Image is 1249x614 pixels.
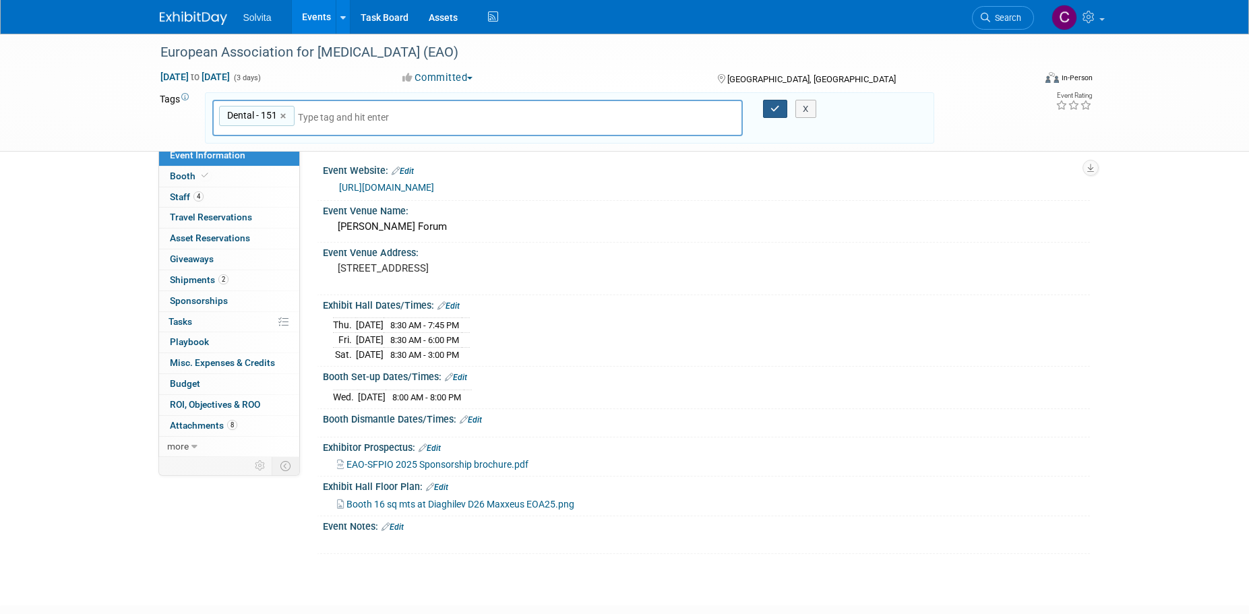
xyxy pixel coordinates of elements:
[160,92,193,144] td: Tags
[159,374,299,394] a: Budget
[159,270,299,290] a: Shipments2
[159,416,299,436] a: Attachments8
[445,373,467,382] a: Edit
[159,332,299,352] a: Playbook
[333,333,356,348] td: Fri.
[356,333,384,348] td: [DATE]
[390,335,459,345] span: 8:30 AM - 6:00 PM
[346,499,574,510] span: Booth 16 sq mts at Diaghilev D26 Maxxeus EOA25.png
[390,350,459,360] span: 8:30 AM - 3:00 PM
[338,262,628,274] pre: [STREET_ADDRESS]
[170,171,211,181] span: Booth
[169,316,192,327] span: Tasks
[390,320,459,330] span: 8:30 AM - 7:45 PM
[159,249,299,270] a: Giveaways
[298,111,487,124] input: Type tag and hit enter
[1045,72,1059,83] img: Format-Inperson.png
[243,12,272,23] span: Solvita
[382,522,404,532] a: Edit
[398,71,478,85] button: Committed
[227,420,237,430] span: 8
[323,367,1090,384] div: Booth Set-up Dates/Times:
[156,40,1014,65] div: European Association for [MEDICAL_DATA] (EAO)
[170,420,237,431] span: Attachments
[337,499,574,510] a: Booth 16 sq mts at Diaghilev D26 Maxxeus EOA25.png
[437,301,460,311] a: Edit
[159,437,299,457] a: more
[159,395,299,415] a: ROI, Objectives & ROO
[233,73,261,82] span: (3 days)
[1061,73,1093,83] div: In-Person
[323,437,1090,455] div: Exhibitor Prospectus:
[795,100,816,119] button: X
[224,109,277,122] span: Dental - 151
[972,6,1034,30] a: Search
[272,457,299,474] td: Toggle Event Tabs
[159,146,299,166] a: Event Information
[460,415,482,425] a: Edit
[170,295,228,306] span: Sponsorships
[170,274,229,285] span: Shipments
[202,172,208,179] i: Booth reservation complete
[358,390,386,404] td: [DATE]
[159,291,299,311] a: Sponsorships
[159,166,299,187] a: Booth
[323,201,1090,218] div: Event Venue Name:
[727,74,896,84] span: [GEOGRAPHIC_DATA], [GEOGRAPHIC_DATA]
[323,160,1090,178] div: Event Website:
[170,399,260,410] span: ROI, Objectives & ROO
[333,216,1080,237] div: [PERSON_NAME] Forum
[339,182,434,193] a: [URL][DOMAIN_NAME]
[159,187,299,208] a: Staff4
[159,228,299,249] a: Asset Reservations
[170,336,209,347] span: Playbook
[218,274,229,284] span: 2
[419,443,441,453] a: Edit
[159,312,299,332] a: Tasks
[333,318,356,333] td: Thu.
[159,353,299,373] a: Misc. Expenses & Credits
[170,233,250,243] span: Asset Reservations
[333,347,356,361] td: Sat.
[170,357,275,368] span: Misc. Expenses & Credits
[392,392,461,402] span: 8:00 AM - 8:00 PM
[189,71,202,82] span: to
[280,109,289,124] a: ×
[346,459,528,470] span: EAO-SFPIO 2025 Sponsorship brochure.pdf
[1052,5,1077,30] img: Cindy Miller
[170,378,200,389] span: Budget
[323,516,1090,534] div: Event Notes:
[323,243,1090,259] div: Event Venue Address:
[426,483,448,492] a: Edit
[990,13,1021,23] span: Search
[337,459,528,470] a: EAO-SFPIO 2025 Sponsorship brochure.pdf
[323,295,1090,313] div: Exhibit Hall Dates/Times:
[160,71,231,83] span: [DATE] [DATE]
[392,166,414,176] a: Edit
[170,212,252,222] span: Travel Reservations
[323,409,1090,427] div: Booth Dismantle Dates/Times:
[170,191,204,202] span: Staff
[193,191,204,202] span: 4
[159,208,299,228] a: Travel Reservations
[333,390,358,404] td: Wed.
[323,477,1090,494] div: Exhibit Hall Floor Plan:
[167,441,189,452] span: more
[170,253,214,264] span: Giveaways
[160,11,227,25] img: ExhibitDay
[356,318,384,333] td: [DATE]
[249,457,272,474] td: Personalize Event Tab Strip
[356,347,384,361] td: [DATE]
[1056,92,1092,99] div: Event Rating
[170,150,245,160] span: Event Information
[954,70,1093,90] div: Event Format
